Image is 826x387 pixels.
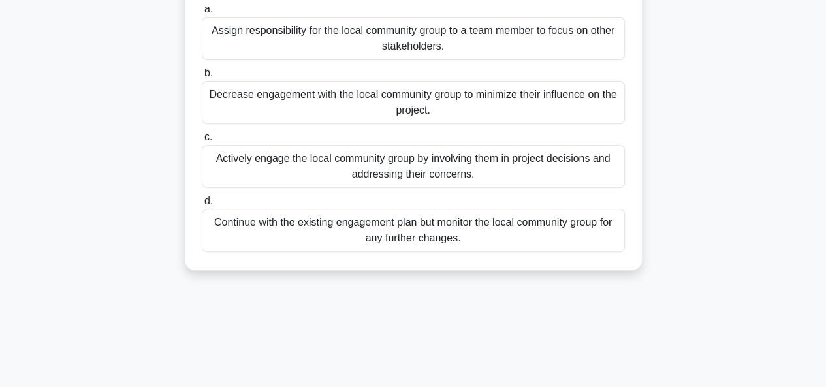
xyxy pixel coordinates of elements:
[202,17,625,60] div: Assign responsibility for the local community group to a team member to focus on other stakeholders.
[202,145,625,188] div: Actively engage the local community group by involving them in project decisions and addressing t...
[202,81,625,124] div: Decrease engagement with the local community group to minimize their influence on the project.
[204,3,213,14] span: a.
[204,131,212,142] span: c.
[204,67,213,78] span: b.
[202,209,625,252] div: Continue with the existing engagement plan but monitor the local community group for any further ...
[204,195,213,206] span: d.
